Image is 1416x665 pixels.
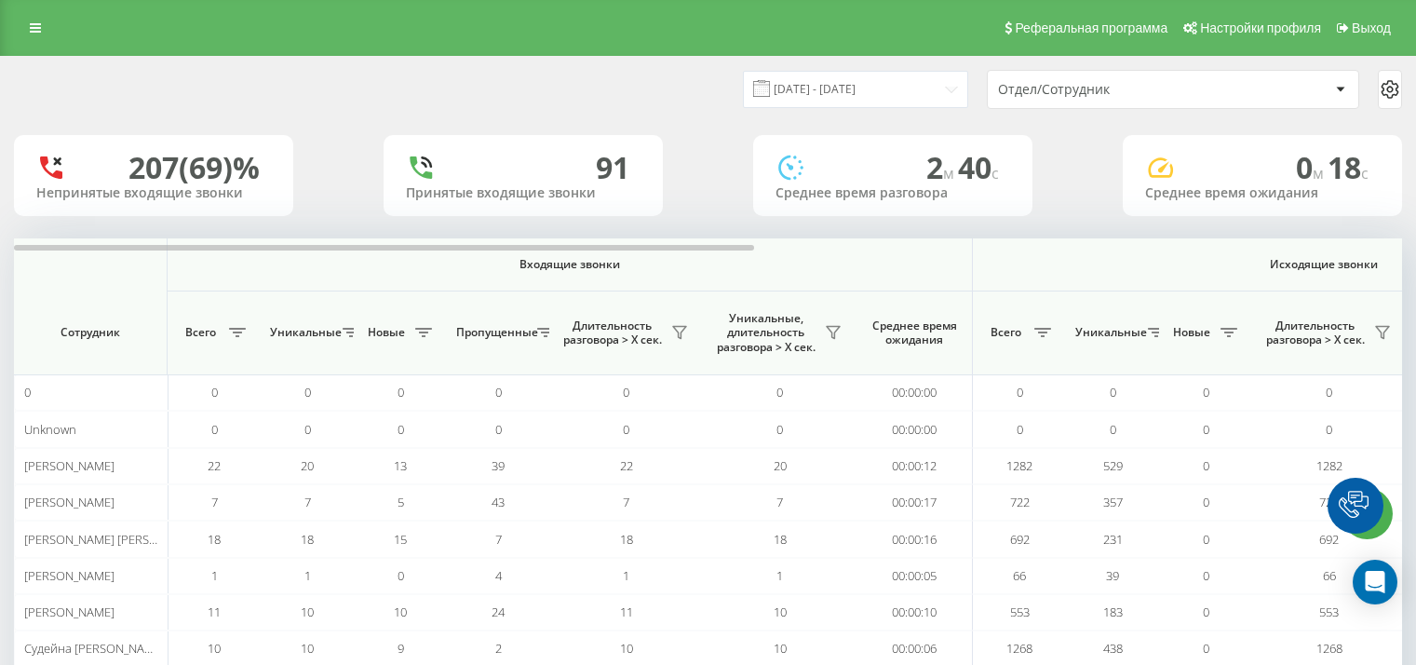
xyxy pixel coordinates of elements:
[24,457,115,474] span: [PERSON_NAME]
[211,421,218,438] span: 0
[24,640,165,657] span: Судейна [PERSON_NAME]
[559,319,666,347] span: Длительность разговора > Х сек.
[24,567,115,584] span: [PERSON_NAME]
[1015,20,1167,35] span: Реферальная программа
[1203,604,1209,620] span: 0
[1361,163,1369,183] span: c
[1328,147,1369,187] span: 18
[495,531,502,548] span: 7
[596,150,629,185] div: 91
[620,640,633,657] span: 10
[495,384,502,400] span: 0
[301,457,314,474] span: 20
[1017,421,1023,438] span: 0
[1353,560,1397,604] div: Open Intercom Messenger
[216,257,924,272] span: Входящие звонки
[398,494,404,510] span: 5
[1313,163,1328,183] span: м
[1145,185,1380,201] div: Среднее время ожидания
[1110,384,1116,400] span: 0
[495,421,502,438] span: 0
[1316,640,1342,657] span: 1268
[1296,147,1328,187] span: 0
[394,531,407,548] span: 15
[456,325,532,340] span: Пропущенные
[394,604,407,620] span: 10
[211,494,218,510] span: 7
[208,604,221,620] span: 11
[1103,494,1123,510] span: 357
[301,640,314,657] span: 10
[1323,567,1336,584] span: 66
[1352,20,1391,35] span: Выход
[1103,457,1123,474] span: 529
[774,531,787,548] span: 18
[620,531,633,548] span: 18
[1316,457,1342,474] span: 1282
[1203,640,1209,657] span: 0
[398,567,404,584] span: 0
[1203,384,1209,400] span: 0
[304,494,311,510] span: 7
[1319,604,1339,620] span: 553
[304,567,311,584] span: 1
[856,374,973,411] td: 00:00:00
[1103,640,1123,657] span: 438
[1203,531,1209,548] span: 0
[623,494,629,510] span: 7
[870,319,958,347] span: Среднее время ожидания
[495,640,502,657] span: 2
[623,421,629,438] span: 0
[24,604,115,620] span: [PERSON_NAME]
[208,640,221,657] span: 10
[856,594,973,631] td: 00:00:10
[177,325,223,340] span: Всего
[398,640,404,657] span: 9
[1261,319,1369,347] span: Длительность разговора > Х сек.
[623,384,629,400] span: 0
[495,567,502,584] span: 4
[492,457,505,474] span: 39
[211,384,218,400] span: 0
[406,185,641,201] div: Принятые входящие звонки
[24,384,31,400] span: 0
[24,421,76,438] span: Unknown
[1010,494,1030,510] span: 722
[1203,421,1209,438] span: 0
[958,147,999,187] span: 40
[776,567,783,584] span: 1
[128,150,260,185] div: 207 (69)%
[24,494,115,510] span: [PERSON_NAME]
[36,185,271,201] div: Непринятые входящие звонки
[394,457,407,474] span: 13
[1319,494,1339,510] span: 722
[620,604,633,620] span: 11
[943,163,958,183] span: м
[776,384,783,400] span: 0
[363,325,410,340] span: Новые
[1319,531,1339,548] span: 692
[24,531,208,548] span: [PERSON_NAME] [PERSON_NAME]
[856,521,973,557] td: 00:00:16
[1110,421,1116,438] span: 0
[926,147,958,187] span: 2
[1103,604,1123,620] span: 183
[211,567,218,584] span: 1
[398,384,404,400] span: 0
[1203,457,1209,474] span: 0
[1168,325,1215,340] span: Новые
[208,457,221,474] span: 22
[620,457,633,474] span: 22
[1010,604,1030,620] span: 553
[30,325,151,340] span: Сотрудник
[982,325,1029,340] span: Всего
[856,484,973,521] td: 00:00:17
[856,558,973,594] td: 00:00:05
[856,448,973,484] td: 00:00:12
[1200,20,1321,35] span: Настройки профиля
[270,325,337,340] span: Уникальные
[304,421,311,438] span: 0
[774,457,787,474] span: 20
[1106,567,1119,584] span: 39
[208,531,221,548] span: 18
